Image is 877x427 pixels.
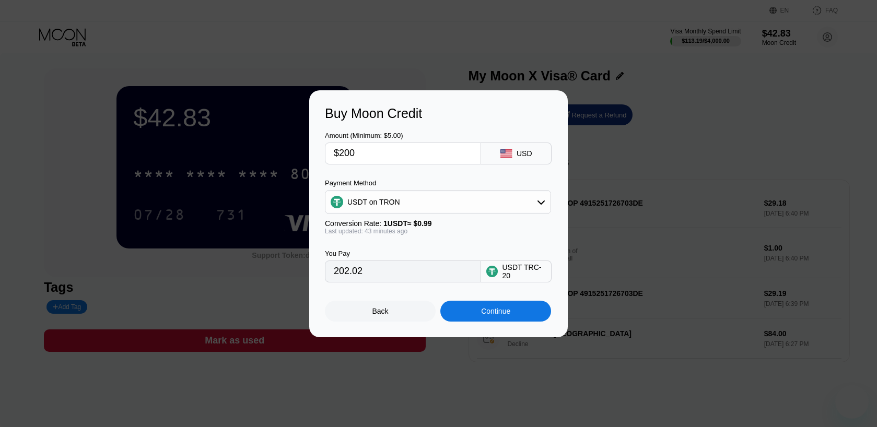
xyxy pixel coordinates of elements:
[325,250,481,257] div: You Pay
[835,385,869,419] iframe: Button to launch messaging window
[334,143,472,164] input: $0.00
[325,301,436,322] div: Back
[325,192,551,212] div: USDT on TRON
[372,307,389,315] div: Back
[325,132,481,139] div: Amount (Minimum: $5.00)
[440,301,551,322] div: Continue
[481,307,510,315] div: Continue
[383,219,432,228] span: 1 USDT ≈ $0.99
[347,198,400,206] div: USDT on TRON
[517,149,532,158] div: USD
[325,179,551,187] div: Payment Method
[502,263,546,280] div: USDT TRC-20
[325,106,552,121] div: Buy Moon Credit
[325,228,551,235] div: Last updated: 43 minutes ago
[325,219,551,228] div: Conversion Rate:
